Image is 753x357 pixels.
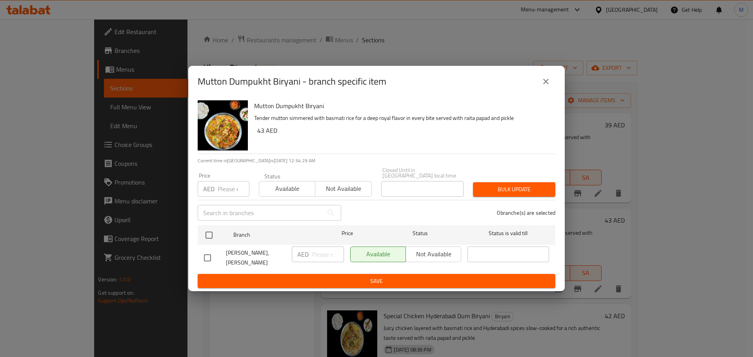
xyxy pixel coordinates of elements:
span: [PERSON_NAME], [PERSON_NAME] [226,248,286,268]
button: close [537,72,555,91]
button: Save [198,274,555,288]
p: Current time in [GEOGRAPHIC_DATA] is [DATE] 12:34:29 AM [198,157,555,164]
p: AED [203,184,215,194]
img: Mutton Dumpukht Biryani [198,100,248,150]
button: Not available [315,181,371,197]
span: Bulk update [479,185,549,194]
h6: Mutton Dumpukht Biryani [254,100,549,111]
p: 0 branche(s) are selected [497,209,555,217]
input: Search in branches [198,205,323,221]
span: Available [262,183,312,194]
h2: Mutton Dumpukht Biryani - branch specific item [198,75,386,88]
span: Branch [233,230,315,240]
span: Status [380,228,461,238]
p: AED [297,250,309,259]
span: Status is valid till [467,228,549,238]
span: Price [321,228,373,238]
button: Available [259,181,315,197]
p: Tender mutton simmered with basmati rice for a deep royal flavor in every bite served with raita ... [254,113,549,123]
h6: 43 AED [257,125,549,136]
span: Not available [318,183,368,194]
input: Please enter price [312,246,344,262]
span: Save [204,276,549,286]
input: Please enter price [218,181,249,197]
button: Bulk update [473,182,555,197]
